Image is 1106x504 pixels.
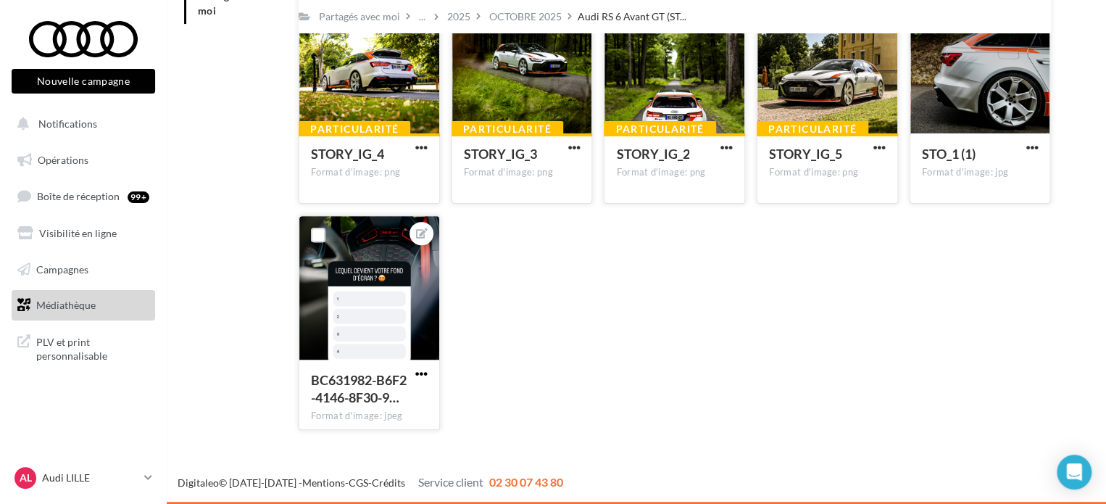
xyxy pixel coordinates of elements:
div: Format d'image: png [769,166,886,179]
a: Campagnes [9,255,158,285]
span: PLV et print personnalisable [36,332,149,363]
div: Open Intercom Messenger [1057,455,1092,489]
button: Nouvelle campagne [12,69,155,94]
a: Visibilité en ligne [9,218,158,249]
div: ... [416,7,428,27]
a: Opérations [9,145,158,175]
span: STORY_IG_5 [769,146,842,162]
div: Partagés avec moi [319,9,400,24]
a: Médiathèque [9,290,158,321]
a: CGS [349,476,368,489]
div: Format d'image: png [616,166,733,179]
a: PLV et print personnalisable [9,326,158,369]
div: OCTOBRE 2025 [489,9,562,24]
span: Opérations [38,154,88,166]
button: Notifications [9,109,152,139]
span: Médiathèque [36,299,96,311]
div: Particularité [452,121,563,137]
a: Mentions [302,476,345,489]
div: Particularité [299,121,410,137]
div: 99+ [128,191,149,203]
span: Audi RS 6 Avant GT (ST... [578,9,686,24]
span: STO_1 (1) [922,146,976,162]
span: Visibilité en ligne [39,227,117,239]
a: Crédits [372,476,405,489]
span: AL [20,471,32,485]
p: Audi LILLE [42,471,138,485]
a: Digitaleo [178,476,219,489]
div: Particularité [757,121,868,137]
span: STORY_IG_2 [616,146,689,162]
div: Format d'image: jpeg [311,410,428,423]
div: 2025 [447,9,470,24]
span: BC631982-B6F2-4146-8F30-9736CC32DFB7 [311,372,407,405]
span: Campagnes [36,263,88,275]
div: Particularité [604,121,715,137]
div: Format d'image: png [311,166,428,179]
span: Boîte de réception [37,190,120,202]
span: © [DATE]-[DATE] - - - [178,476,563,489]
div: Format d'image: jpg [922,166,1039,179]
span: STORY_IG_3 [464,146,537,162]
div: Format d'image: png [464,166,581,179]
a: Boîte de réception99+ [9,181,158,212]
a: AL Audi LILLE [12,464,155,492]
span: Service client [418,475,483,489]
span: 02 30 07 43 80 [489,475,563,489]
span: Notifications [38,117,97,130]
span: STORY_IG_4 [311,146,384,162]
